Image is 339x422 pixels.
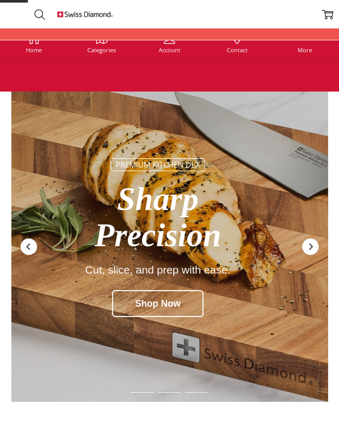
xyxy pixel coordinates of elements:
[50,182,266,253] div: Sharp Precision
[129,386,156,399] div: Slide 1 of 5
[112,290,204,317] div: Shop Now
[298,47,312,53] span: More
[227,47,248,53] span: Contact
[26,33,42,53] a: Home
[11,92,328,402] a: Redirect to https://swissdiamond.com.au/cutting-boards-and-knives/
[26,47,42,53] span: Home
[50,264,266,276] div: Cut, slice, and prep with ease.
[159,47,180,53] span: Account
[156,386,183,399] div: Slide 2 of 5
[57,3,113,25] img: Free Shipping On Every Order
[20,237,38,256] div: Previous
[87,47,116,53] span: Categories
[110,158,205,171] div: Premium Kitchen DLX
[301,237,319,256] div: Next
[183,386,210,399] div: Slide 3 of 5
